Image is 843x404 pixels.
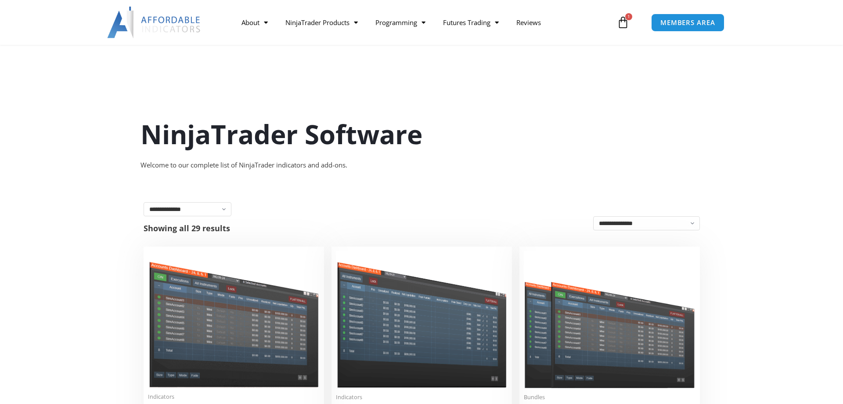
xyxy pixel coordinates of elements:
a: Reviews [508,12,550,33]
a: NinjaTrader Products [277,12,367,33]
span: 1 [625,13,632,20]
a: Futures Trading [434,12,508,33]
img: LogoAI | Affordable Indicators – NinjaTrader [107,7,202,38]
span: MEMBERS AREA [660,19,715,26]
a: MEMBERS AREA [651,14,724,32]
nav: Menu [233,12,615,33]
a: 1 [604,10,642,35]
img: Duplicate Account Actions [148,251,320,388]
p: Showing all 29 results [144,224,230,232]
img: Accounts Dashboard Suite [524,251,695,388]
span: Indicators [148,393,320,400]
h1: NinjaTrader Software [140,116,702,153]
img: Account Risk Manager [336,251,508,388]
div: Welcome to our complete list of NinjaTrader indicators and add-ons. [140,159,702,171]
span: Indicators [336,393,508,401]
select: Shop order [593,216,700,230]
a: About [233,12,277,33]
a: Programming [367,12,434,33]
span: Bundles [524,393,695,401]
